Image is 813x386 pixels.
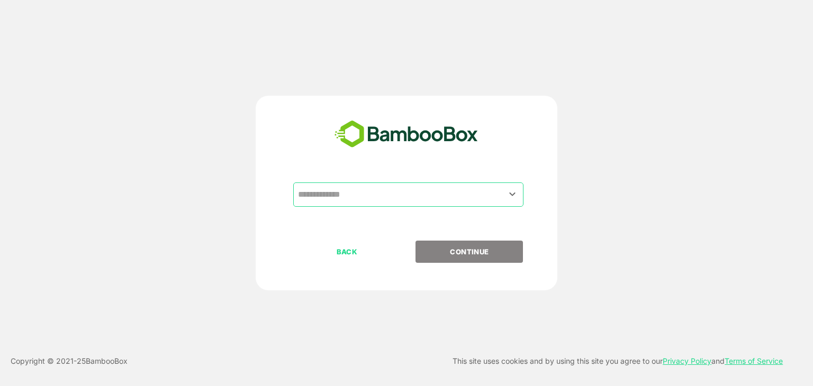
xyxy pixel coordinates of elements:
p: This site uses cookies and by using this site you agree to our and [453,355,783,367]
button: CONTINUE [415,241,523,263]
a: Privacy Policy [663,356,711,365]
p: Copyright © 2021- 25 BambooBox [11,355,128,367]
p: CONTINUE [417,246,522,258]
button: Open [505,187,520,201]
p: BACK [294,246,400,258]
a: Terms of Service [725,356,783,365]
button: BACK [293,241,401,263]
img: bamboobox [329,117,484,152]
